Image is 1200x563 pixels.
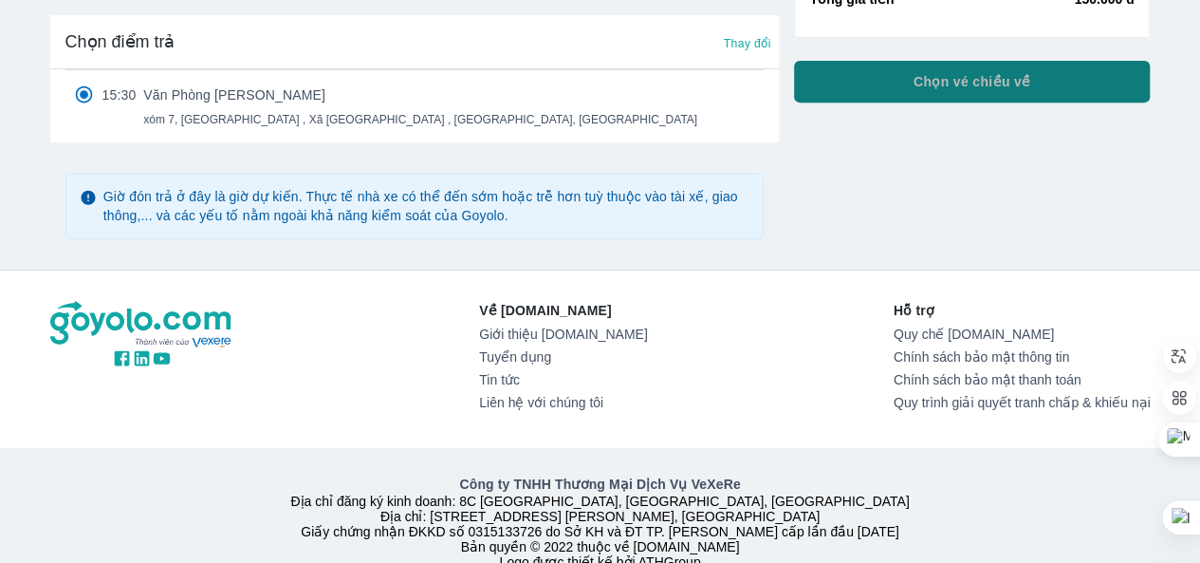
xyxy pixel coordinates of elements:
[716,28,779,60] button: Thay đổi
[894,327,1151,342] a: Quy chế [DOMAIN_NAME]
[894,349,1151,365] a: Chính sách bảo mật thông tin
[894,301,1151,320] p: Hỗ trợ
[894,395,1151,410] a: Quy trình giải quyết tranh chấp & khiếu nại
[143,112,697,127] span: xóm 7, [GEOGRAPHIC_DATA] , Xã [GEOGRAPHIC_DATA] , [GEOGRAPHIC_DATA], [GEOGRAPHIC_DATA]
[914,72,1031,91] span: Chọn vé chiều về
[479,395,647,410] a: Liên hệ với chúng tôi
[103,187,749,225] p: Giờ đón trả ở đây là giờ dự kiến. Thực tế nhà xe có thể đến sớm hoặc trễ hơn tuỳ thuộc vào tài xế...
[143,85,697,104] p: Văn Phòng [PERSON_NAME]
[479,349,647,365] a: Tuyển dụng
[894,372,1151,387] a: Chính sách bảo mật thanh toán
[479,301,647,320] p: Về [DOMAIN_NAME]
[50,301,234,348] img: logo
[65,30,175,53] span: Chọn điểm trả
[102,85,137,127] p: 15:30
[54,475,1147,494] p: Công ty TNHH Thương Mại Dịch Vụ VeXeRe
[479,372,647,387] a: Tin tức
[479,327,647,342] a: Giới thiệu [DOMAIN_NAME]
[794,61,1151,103] button: Chọn vé chiều về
